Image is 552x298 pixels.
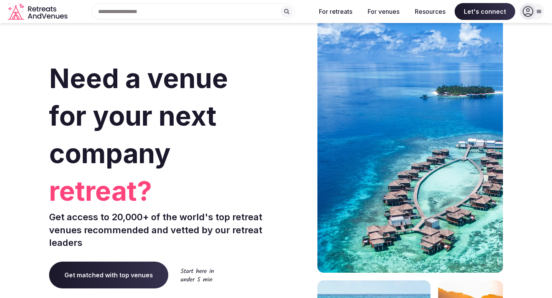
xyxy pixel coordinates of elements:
svg: Retreats and Venues company logo [8,3,69,20]
span: retreat? [49,172,273,210]
button: Resources [409,3,452,20]
p: Get access to 20,000+ of the world's top retreat venues recommended and vetted by our retreat lea... [49,211,273,249]
a: Get matched with top venues [49,262,168,288]
button: For venues [361,3,406,20]
img: Start here in under 5 min [181,268,214,282]
span: Let's connect [455,3,515,20]
a: Visit the homepage [8,3,69,20]
span: Need a venue for your next company [49,62,228,170]
button: For retreats [313,3,358,20]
